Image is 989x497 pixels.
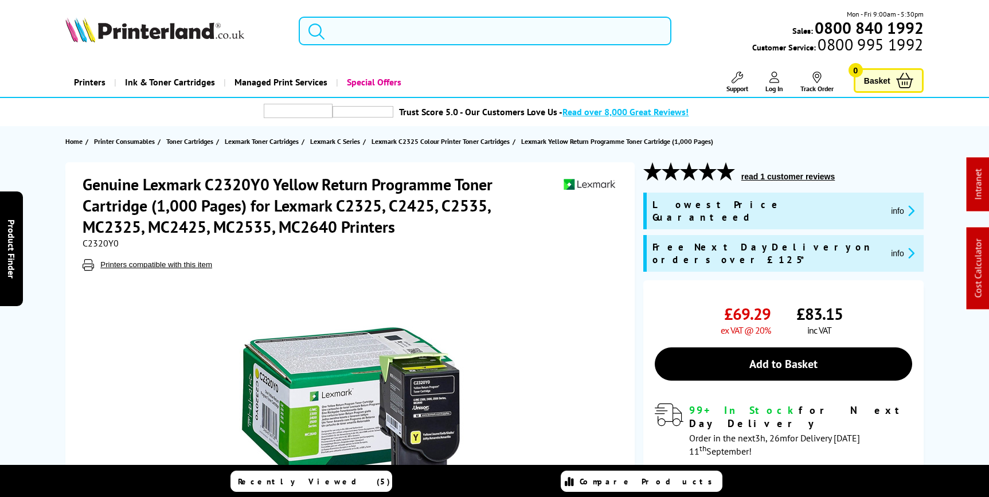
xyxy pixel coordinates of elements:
[336,68,410,97] a: Special Offers
[230,471,392,492] a: Recently Viewed (5)
[972,169,984,200] a: Intranet
[724,303,771,324] span: £69.29
[721,324,771,336] span: ex VAT @ 20%
[689,432,860,457] span: Order in the next for Delivery [DATE] 11 September!
[372,135,513,147] a: Lexmark C2325 Colour Printer Toner Cartridges
[83,237,119,249] span: C2320Y0
[699,443,706,453] sup: th
[815,17,924,38] b: 0800 840 1992
[65,135,83,147] span: Home
[689,404,799,417] span: 99+ In Stock
[224,68,336,97] a: Managed Print Services
[807,324,831,336] span: inc VAT
[726,84,748,93] span: Support
[765,84,783,93] span: Log In
[738,171,838,182] button: read 1 customer reviews
[813,22,924,33] a: 0800 840 1992
[125,68,215,97] span: Ink & Toner Cartridges
[166,135,216,147] a: Toner Cartridges
[689,404,912,430] div: for Next Day Delivery
[816,39,923,50] span: 0800 995 1992
[561,471,722,492] a: Compare Products
[562,106,689,118] span: Read over 8,000 Great Reviews!
[264,104,333,118] img: trustpilot rating
[849,63,863,77] span: 0
[521,135,716,147] a: Lexmark Yellow Return Programme Toner Cartridge (1,000 Pages)
[847,9,924,19] span: Mon - Fri 9:00am - 5:30pm
[755,432,787,444] span: 3h, 26m
[97,260,216,269] button: Printers compatible with this item
[752,39,923,53] span: Customer Service:
[854,68,924,93] a: Basket 0
[65,68,114,97] a: Printers
[65,17,284,45] a: Printerland Logo
[310,135,360,147] span: Lexmark C Series
[580,476,718,487] span: Compare Products
[114,68,224,97] a: Ink & Toner Cartridges
[238,476,390,487] span: Recently Viewed (5)
[399,106,689,118] a: Trust Score 5.0 - Our Customers Love Us -Read over 8,000 Great Reviews!
[372,135,510,147] span: Lexmark C2325 Colour Printer Toner Cartridges
[652,198,882,224] span: Lowest Price Guaranteed
[310,135,363,147] a: Lexmark C Series
[83,174,563,237] h1: Genuine Lexmark C2320Y0 Yellow Return Programme Toner Cartridge (1,000 Pages) for Lexmark C2325, ...
[225,135,299,147] span: Lexmark Toner Cartridges
[655,347,912,381] a: Add to Basket
[166,135,213,147] span: Toner Cartridges
[333,106,393,118] img: trustpilot rating
[652,241,882,266] span: Free Next Day Delivery on orders over £125*
[800,72,834,93] a: Track Order
[726,72,748,93] a: Support
[864,73,890,88] span: Basket
[521,135,713,147] span: Lexmark Yellow Return Programme Toner Cartridge (1,000 Pages)
[888,204,918,217] button: promo-description
[765,72,783,93] a: Log In
[94,135,158,147] a: Printer Consumables
[563,174,616,195] img: Lexmark
[655,404,912,456] div: modal_delivery
[888,246,918,260] button: promo-description
[65,135,85,147] a: Home
[792,25,813,36] span: Sales:
[972,239,984,298] a: Cost Calculator
[6,219,17,278] span: Product Finder
[796,303,843,324] span: £83.15
[65,17,244,42] img: Printerland Logo
[225,135,302,147] a: Lexmark Toner Cartridges
[94,135,155,147] span: Printer Consumables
